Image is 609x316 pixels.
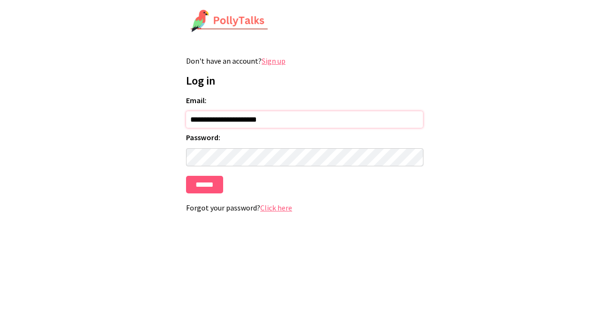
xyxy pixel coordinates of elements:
h1: Log in [186,73,423,88]
label: Email: [186,96,423,105]
img: PollyTalks Logo [190,10,268,33]
a: Click here [260,203,292,212]
p: Forgot your password? [186,203,423,212]
p: Don't have an account? [186,56,423,66]
label: Password: [186,133,423,142]
a: Sign up [262,56,285,66]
